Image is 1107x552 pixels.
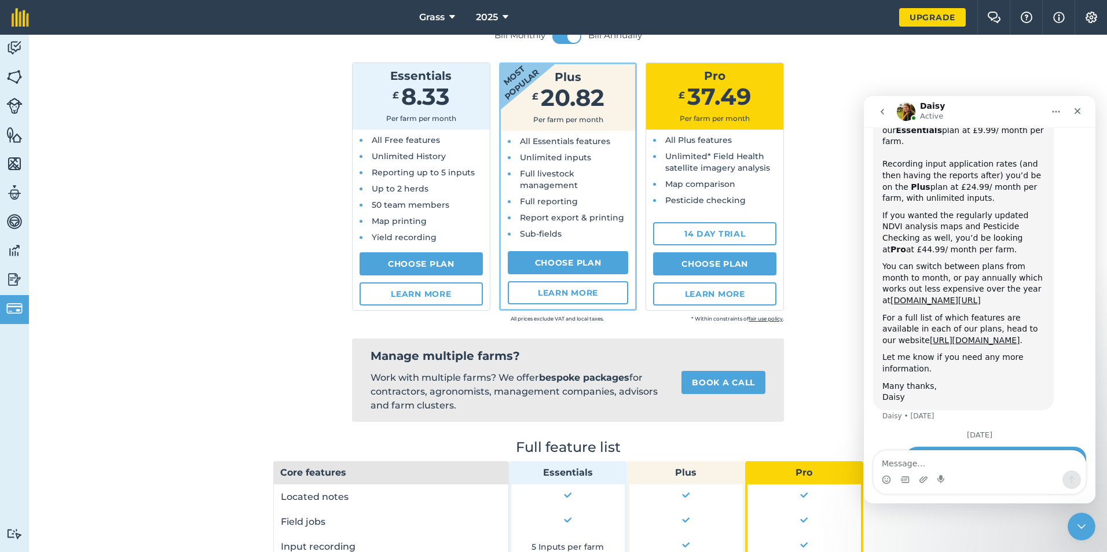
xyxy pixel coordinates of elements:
[555,70,581,84] span: Plus
[19,256,181,278] div: Let me know if you need any more information.
[533,115,603,124] span: Per farm per month
[680,489,692,501] img: Yes
[562,489,574,501] img: Yes
[1053,10,1065,24] img: svg+xml;base64,PHN2ZyB4bWxucz0iaHR0cDovL3d3dy53My5vcmcvMjAwMC9zdmciIHdpZHRoPSIxNyIgaGVpZ2h0PSIxNy...
[520,212,624,223] span: Report export & printing
[424,313,604,325] small: All prices exclude VAT and local taxes.
[6,155,23,172] img: svg+xml;base64,PHN2ZyB4bWxucz0iaHR0cDovL3d3dy53My5vcmcvMjAwMC9zdmciIHdpZHRoPSI1NiIgaGVpZ2h0PSI2MC...
[520,136,610,146] span: All Essentials features
[653,252,776,275] a: Choose Plan
[199,374,217,393] button: Send a message…
[372,151,446,161] span: Unlimited History
[12,8,29,27] img: fieldmargin Logo
[19,285,181,296] div: Many thanks,
[18,379,27,388] button: Emoji picker
[372,232,437,242] span: Yield recording
[19,51,181,108] div: Recording input application rates (and then having the reports after) you’d be on the plan at £24...
[19,216,181,251] div: For a full list of which features are available in each of our plans, head to our website .
[74,379,83,388] button: Start recording
[273,484,509,509] td: Located notes
[42,351,222,399] div: I have 3 farms I would like to upgrade to the plus package. What bespoke package can be made for ...
[679,90,685,101] span: £
[371,348,765,364] h2: Manage multiple farms?
[9,351,222,413] div: lottie says…
[745,461,863,484] th: Pro
[520,229,562,239] span: Sub-fields
[6,68,23,86] img: svg+xml;base64,PHN2ZyB4bWxucz0iaHR0cDovL3d3dy53My5vcmcvMjAwMC9zdmciIHdpZHRoPSI1NiIgaGVpZ2h0PSI2MC...
[520,168,578,190] span: Full livestock management
[372,167,475,178] span: Reporting up to 5 inputs
[6,300,23,317] img: svg+xml;base64,PD94bWwgdmVyc2lvbj0iMS4wIiBlbmNvZGluZz0idXRmLTgiPz4KPCEtLSBHZW5lcmF0b3I6IEFkb2JlIE...
[509,461,627,484] th: Essentials
[680,514,692,525] img: Yes
[19,296,181,307] div: Daisy
[539,372,629,383] strong: bespoke packages
[273,440,863,454] h2: Full feature list
[532,91,538,102] span: £
[273,509,509,534] td: Field jobs
[665,135,732,145] span: All Plus features
[360,282,483,306] a: Learn more
[6,528,23,539] img: svg+xml;base64,PD94bWwgdmVyc2lvbj0iMS4wIiBlbmNvZGluZz0idXRmLTgiPz4KPCEtLSBHZW5lcmF0b3I6IEFkb2JlIE...
[798,514,811,525] img: Yes
[55,379,64,388] button: Upload attachment
[864,96,1095,503] iframe: Intercom live chat
[6,184,23,201] img: svg+xml;base64,PD94bWwgdmVyc2lvbj0iMS4wIiBlbmNvZGluZz0idXRmLTgiPz4KPCEtLSBHZW5lcmF0b3I6IEFkb2JlIE...
[680,539,692,550] img: Yes
[19,114,181,159] div: If you wanted the regularly updated NDVI analysis maps and Pesticide Checking as well, you’d be l...
[562,514,574,525] img: Yes
[1068,513,1095,540] iframe: Intercom live chat
[687,82,751,111] span: 37.49
[401,82,450,111] span: 8.33
[476,10,498,24] span: 2025
[9,335,222,351] div: [DATE]
[665,151,770,173] span: Unlimited* Field Health satellite imagery analysis
[27,149,42,158] b: Pro
[372,135,440,145] span: All Free features
[360,252,483,275] a: Choose Plan
[19,317,71,323] div: Daisy • [DATE]
[6,39,23,57] img: svg+xml;base64,PD94bWwgdmVyc2lvbj0iMS4wIiBlbmNvZGluZz0idXRmLTgiPz4KPCEtLSBHZW5lcmF0b3I6IEFkb2JlIE...
[19,165,181,210] div: You can switch between plans from month to month, or pay annually which works out less expensive ...
[66,240,156,249] a: [URL][DOMAIN_NAME]
[520,152,591,163] span: Unlimited inputs
[466,31,561,119] strong: Most popular
[6,242,23,259] img: svg+xml;base64,PD94bWwgdmVyc2lvbj0iMS4wIiBlbmNvZGluZz0idXRmLTgiPz4KPCEtLSBHZW5lcmF0b3I6IEFkb2JlIE...
[372,183,428,194] span: Up to 2 herds
[1020,12,1033,23] img: A question mark icon
[653,222,776,245] a: 14 day trial
[27,200,117,209] a: [DOMAIN_NAME][URL]
[6,271,23,288] img: svg+xml;base64,PD94bWwgdmVyc2lvbj0iMS4wIiBlbmNvZGluZz0idXRmLTgiPz4KPCEtLSBHZW5lcmF0b3I6IEFkb2JlIE...
[32,30,78,39] b: Essentials
[36,379,46,388] button: Gif picker
[508,281,629,304] a: Learn more
[1084,12,1098,23] img: A cog icon
[494,30,545,41] label: Bill Monthly
[508,251,629,274] a: Choose Plan
[372,200,449,210] span: 50 team members
[10,355,222,374] textarea: Message…
[47,86,66,95] b: Plus
[798,489,811,501] img: Yes
[681,371,765,394] a: Book a call
[541,83,604,112] span: 20.82
[6,98,23,114] img: svg+xml;base64,PD94bWwgdmVyc2lvbj0iMS4wIiBlbmNvZGluZz0idXRmLTgiPz4KPCEtLSBHZW5lcmF0b3I6IEFkb2JlIE...
[520,196,578,207] span: Full reporting
[987,12,1001,23] img: Two speech bubbles overlapping with the left bubble in the forefront
[419,10,445,24] span: Grass
[273,461,509,484] th: Core features
[627,461,745,484] th: Plus
[665,195,746,205] span: Pesticide checking
[6,213,23,230] img: svg+xml;base64,PD94bWwgdmVyc2lvbj0iMS4wIiBlbmNvZGluZz0idXRmLTgiPz4KPCEtLSBHZW5lcmF0b3I6IEFkb2JlIE...
[393,90,399,101] span: £
[604,313,784,325] small: * Within constraints of .
[653,282,776,306] a: Learn more
[386,114,456,123] span: Per farm per month
[899,8,966,27] a: Upgrade
[680,114,750,123] span: Per farm per month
